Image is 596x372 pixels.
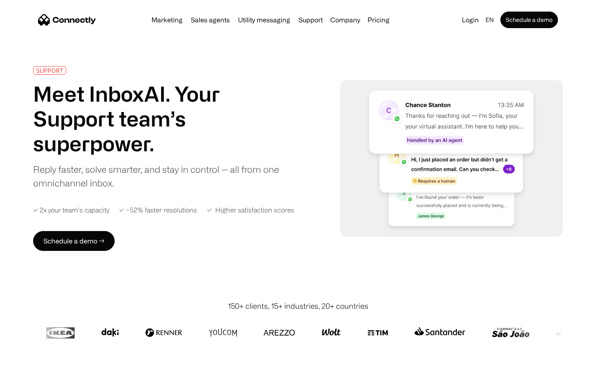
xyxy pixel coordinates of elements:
[33,81,285,156] h1: Meet InboxAI. Your Support team’s superpower.
[33,231,115,251] a: Schedule a demo →
[459,14,482,26] a: Login
[364,17,393,23] a: Pricing
[148,17,186,23] a: Marketing
[33,206,109,214] div: ✓ 2x your team’s capacity
[295,17,326,23] a: Support
[207,206,294,214] div: ✓ Higher satisfaction scores
[17,358,50,369] ul: Language list
[187,17,233,23] a: Sales agents
[228,300,368,312] div: 150+ clients, 15+ industries, 20+ countries
[119,206,197,214] div: ✓ ~52% faster resolutions
[8,357,50,369] aside: Language selected: English
[485,14,494,26] div: en
[330,14,360,26] div: Company
[500,12,558,28] a: Schedule a demo
[36,67,63,74] div: SUPPORT
[235,17,293,23] a: Utility messaging
[33,162,285,190] div: Reply faster, solve smarter, and stay in control — all from one omnichannel inbox.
